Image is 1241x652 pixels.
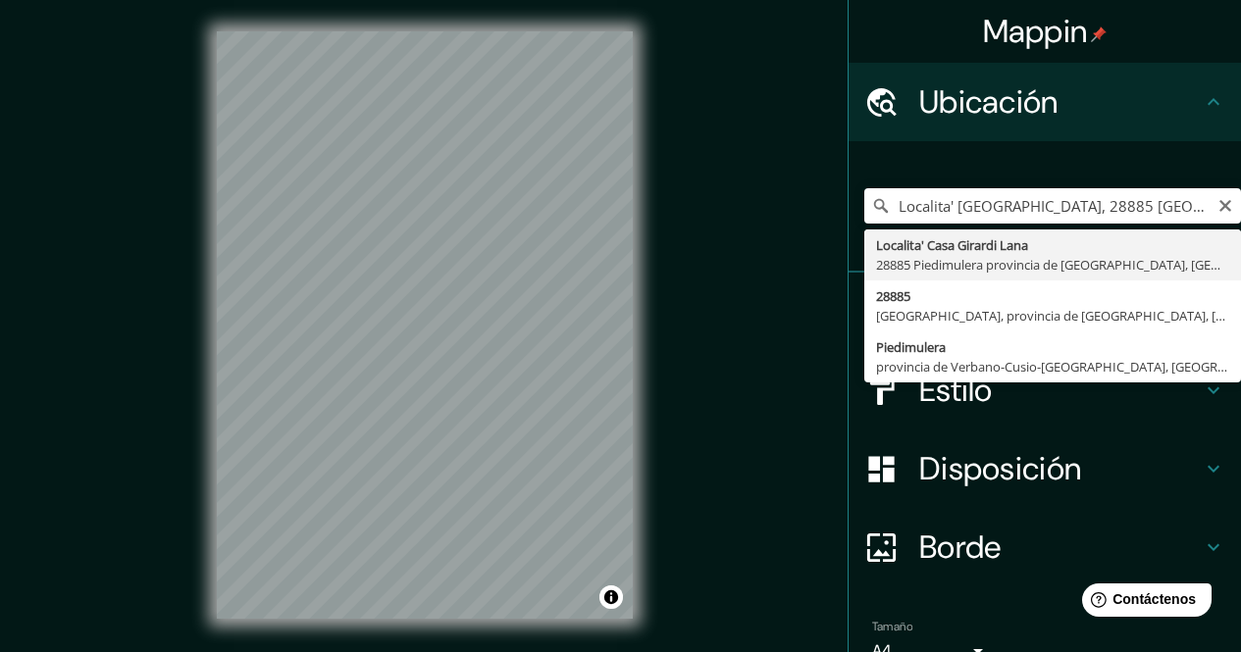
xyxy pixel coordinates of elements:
[919,448,1081,489] font: Disposición
[919,527,1002,568] font: Borde
[599,585,623,609] button: Activar o desactivar atribución
[919,81,1059,123] font: Ubicación
[983,11,1088,52] font: Mappin
[872,619,912,634] font: Tamaño
[1066,576,1219,630] iframe: Lanzador de widgets de ayuda
[849,429,1241,508] div: Disposición
[849,508,1241,586] div: Borde
[919,370,993,411] font: Estilo
[849,351,1241,429] div: Estilo
[849,63,1241,141] div: Ubicación
[864,188,1241,224] input: Elige tu ciudad o zona
[1217,195,1233,214] button: Claro
[217,31,633,619] canvas: Mapa
[849,273,1241,351] div: Patas
[876,337,1229,357] div: Piedimulera
[876,255,1229,275] div: 28885 Piedimulera provincia de [GEOGRAPHIC_DATA], [GEOGRAPHIC_DATA]
[876,306,1229,326] div: [GEOGRAPHIC_DATA], provincia de [GEOGRAPHIC_DATA], [GEOGRAPHIC_DATA]
[876,357,1229,376] div: provincia de Verbano-Cusio-[GEOGRAPHIC_DATA], [GEOGRAPHIC_DATA]
[876,286,1229,306] div: 28885
[876,235,1229,255] div: Localita' Casa Girardi Lana
[1091,26,1107,42] img: pin-icon.png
